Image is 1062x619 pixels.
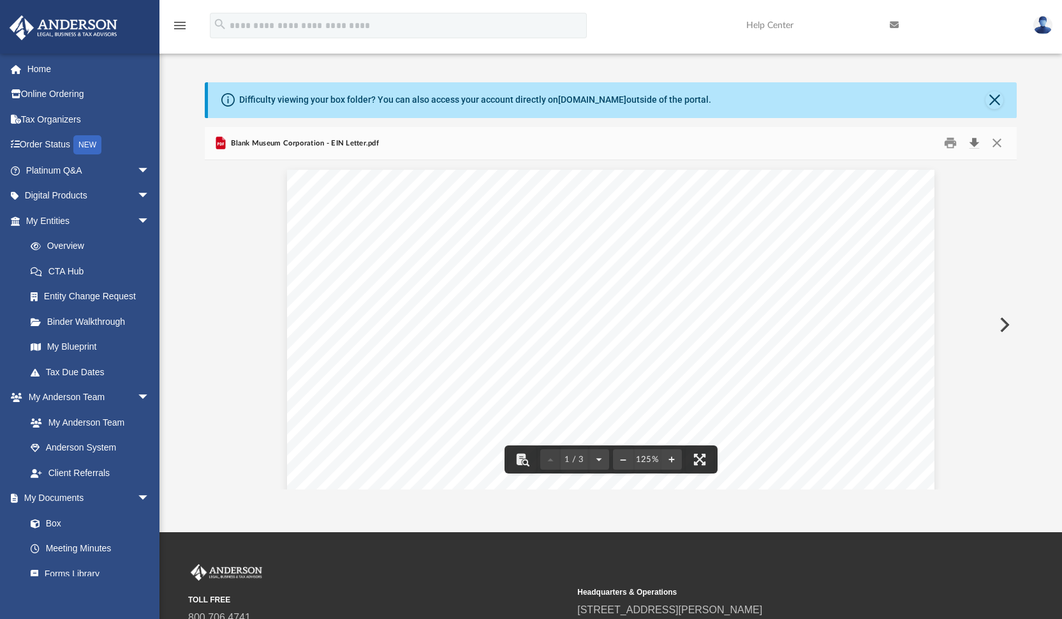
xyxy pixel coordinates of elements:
a: My Anderson Teamarrow_drop_down [9,385,163,410]
button: Zoom in [661,445,682,474]
button: Close [985,133,1008,153]
a: Order StatusNEW [9,132,169,158]
button: Close [985,91,1003,109]
i: search [213,17,227,31]
small: TOLL FREE [188,594,568,606]
a: Tax Organizers [9,107,169,132]
a: Forms Library [18,561,156,586]
a: My Documentsarrow_drop_down [9,486,163,511]
a: [DOMAIN_NAME] [558,94,626,105]
button: Print [938,133,963,153]
a: Box [18,511,156,536]
span: arrow_drop_down [137,385,163,411]
small: Headquarters & Operations [577,586,957,598]
div: Preview [205,127,1017,490]
a: Overview [18,234,169,259]
a: CTA Hub [18,258,169,284]
a: Online Ordering [9,82,169,107]
a: [STREET_ADDRESS][PERSON_NAME] [577,604,762,615]
img: Anderson Advisors Platinum Portal [6,15,121,40]
a: Platinum Q&Aarrow_drop_down [9,158,169,183]
span: arrow_drop_down [137,158,163,184]
button: Next page [589,445,609,474]
div: Difficulty viewing your box folder? You can also access your account directly on outside of the p... [239,93,711,107]
a: Entity Change Request [18,284,169,309]
a: Meeting Minutes [18,536,163,562]
a: Anderson System [18,435,163,461]
a: My Entitiesarrow_drop_down [9,208,169,234]
img: User Pic [1033,16,1052,34]
a: menu [172,24,188,33]
button: 1 / 3 [561,445,589,474]
a: Client Referrals [18,460,163,486]
span: Blank Museum Corporation - EIN Letter.pdf [228,138,379,149]
button: Enter fullscreen [686,445,714,474]
i: menu [172,18,188,33]
a: Digital Productsarrow_drop_down [9,183,169,209]
button: Next File [989,307,1017,343]
a: My Blueprint [18,334,163,360]
div: Current zoom level [633,456,661,464]
img: Anderson Advisors Platinum Portal [188,564,265,581]
button: Download [962,133,985,153]
div: File preview [205,160,1017,489]
a: Tax Due Dates [18,359,169,385]
span: arrow_drop_down [137,183,163,209]
button: Zoom out [613,445,633,474]
span: arrow_drop_down [137,208,163,234]
a: Binder Walkthrough [18,309,169,334]
span: arrow_drop_down [137,486,163,512]
div: Document Viewer [205,160,1017,489]
button: Toggle findbar [508,445,536,474]
a: My Anderson Team [18,410,156,435]
div: NEW [73,135,101,154]
a: Home [9,56,169,82]
span: 1 / 3 [561,456,589,464]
